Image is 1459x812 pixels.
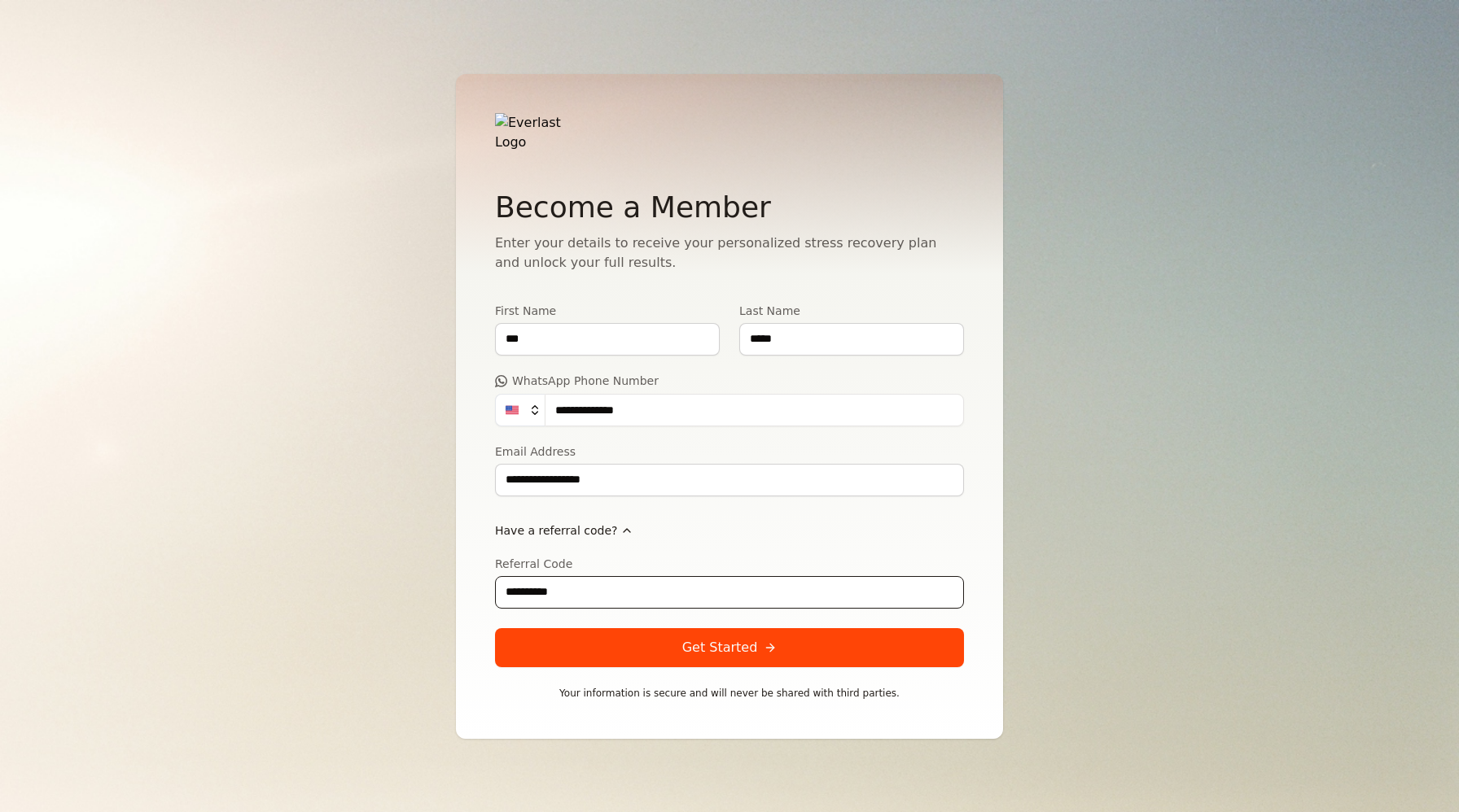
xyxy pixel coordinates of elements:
[682,638,778,657] div: Get Started
[495,522,617,539] span: Have a referral code?
[495,375,964,387] label: WhatsApp Phone Number
[495,113,585,152] img: Everlast Logo
[739,305,964,317] label: Last Name
[495,191,964,224] h2: Become a Member
[495,234,964,273] p: Enter your details to receive your personalized stress recovery plan and unlock your full results.
[495,687,964,700] p: Your information is secure and will never be shared with third parties.
[495,558,964,570] label: Referral Code
[495,516,633,545] button: Have a referral code?
[495,305,720,317] label: First Name
[495,628,964,667] button: Get Started
[495,446,964,457] label: Email Address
